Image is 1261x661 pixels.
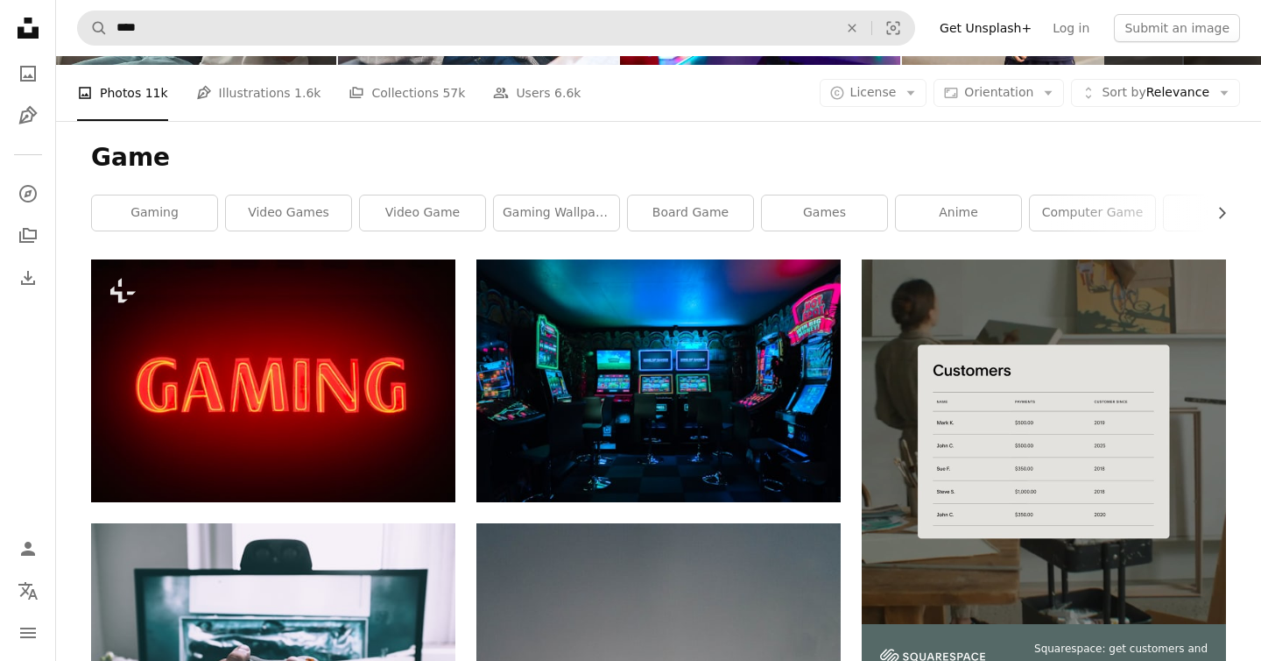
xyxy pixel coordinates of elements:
button: Orientation [933,79,1064,107]
span: Sort by [1102,85,1145,99]
button: Submit an image [1114,14,1240,42]
span: Orientation [964,85,1033,99]
a: gaming room with arcade machines [476,373,841,388]
span: 57k [442,83,465,103]
a: Log in [1042,14,1100,42]
a: Illustrations [11,98,46,133]
span: Relevance [1102,84,1209,102]
a: anime [896,195,1021,231]
a: Photos [11,56,46,91]
form: Find visuals sitewide [77,11,915,46]
a: video game [360,195,485,231]
img: a neon sign that says gaming on it [91,259,455,502]
button: Menu [11,615,46,650]
button: License [820,79,927,107]
a: Collections 57k [349,65,465,121]
button: Sort byRelevance [1071,79,1240,107]
a: Log in / Sign up [11,531,46,566]
button: Language [11,573,46,608]
span: 6.6k [554,83,581,103]
a: Download History [11,260,46,295]
a: Collections [11,218,46,253]
a: gaming wallpaper [494,195,619,231]
a: Illustrations 1.6k [196,65,321,121]
a: gaming [92,195,217,231]
button: Clear [833,11,871,45]
a: Home — Unsplash [11,11,46,49]
button: scroll list to the right [1206,195,1226,231]
img: file-1747939376688-baf9a4a454ffimage [862,259,1226,624]
a: person holding game controller in-front of television [91,636,455,652]
button: Search Unsplash [78,11,108,45]
a: Get Unsplash+ [929,14,1042,42]
a: Users 6.6k [493,65,581,121]
a: games [762,195,887,231]
span: 1.6k [294,83,321,103]
a: computer game [1030,195,1155,231]
span: License [850,85,897,99]
h1: Game [91,142,1226,174]
button: Visual search [872,11,914,45]
a: video games [226,195,351,231]
a: a neon sign that says gaming on it [91,373,455,388]
a: board game [628,195,753,231]
a: Explore [11,176,46,211]
img: gaming room with arcade machines [476,259,841,502]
